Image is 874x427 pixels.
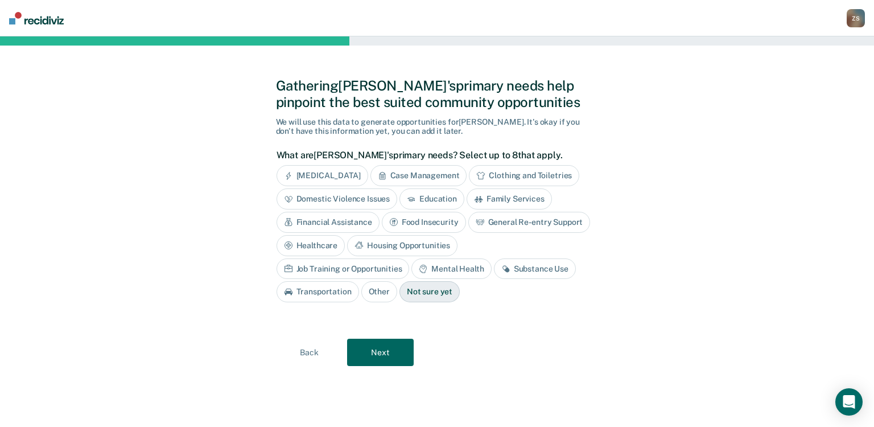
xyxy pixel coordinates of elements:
[370,165,467,186] div: Case Management
[382,212,466,233] div: Food Insecurity
[276,339,343,366] button: Back
[468,212,591,233] div: General Re-entry Support
[276,117,599,137] div: We will use this data to generate opportunities for [PERSON_NAME] . It's okay if you don't have t...
[399,281,460,302] div: Not sure yet
[847,9,865,27] div: Z S
[9,12,64,24] img: Recidiviz
[467,188,552,210] div: Family Services
[277,150,592,161] label: What are [PERSON_NAME]'s primary needs? Select up to 8 that apply.
[469,165,579,186] div: Clothing and Toiletries
[347,235,457,256] div: Housing Opportunities
[276,77,599,110] div: Gathering [PERSON_NAME]'s primary needs help pinpoint the best suited community opportunities
[277,281,359,302] div: Transportation
[277,212,380,233] div: Financial Assistance
[277,235,345,256] div: Healthcare
[835,388,863,416] div: Open Intercom Messenger
[361,281,397,302] div: Other
[847,9,865,27] button: ZS
[277,188,398,210] div: Domestic Violence Issues
[277,258,410,280] div: Job Training or Opportunities
[494,258,576,280] div: Substance Use
[411,258,491,280] div: Mental Health
[277,165,368,186] div: [MEDICAL_DATA]
[399,188,464,210] div: Education
[347,339,414,366] button: Next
